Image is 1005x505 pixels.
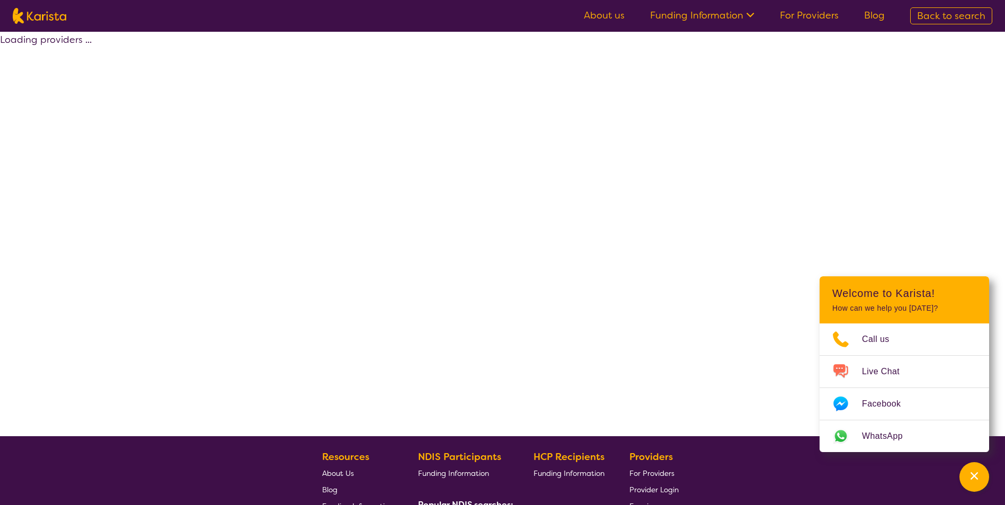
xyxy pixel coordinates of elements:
[418,465,509,481] a: Funding Information
[629,465,679,481] a: For Providers
[629,450,673,463] b: Providers
[322,450,369,463] b: Resources
[820,323,989,452] ul: Choose channel
[910,7,992,24] a: Back to search
[533,468,604,478] span: Funding Information
[322,481,393,498] a: Blog
[584,9,625,22] a: About us
[832,304,976,313] p: How can we help you [DATE]?
[862,396,913,412] span: Facebook
[959,462,989,492] button: Channel Menu
[13,8,66,24] img: Karista logo
[832,287,976,300] h2: Welcome to Karista!
[917,10,985,22] span: Back to search
[864,9,885,22] a: Blog
[862,428,915,444] span: WhatsApp
[322,468,354,478] span: About Us
[322,485,337,494] span: Blog
[533,465,604,481] a: Funding Information
[862,364,912,380] span: Live Chat
[629,481,679,498] a: Provider Login
[322,465,393,481] a: About Us
[533,450,604,463] b: HCP Recipients
[629,485,679,494] span: Provider Login
[418,450,501,463] b: NDIS Participants
[862,331,902,347] span: Call us
[629,468,674,478] span: For Providers
[780,9,839,22] a: For Providers
[418,468,489,478] span: Funding Information
[650,9,754,22] a: Funding Information
[820,276,989,452] div: Channel Menu
[820,420,989,452] a: Web link opens in a new tab.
